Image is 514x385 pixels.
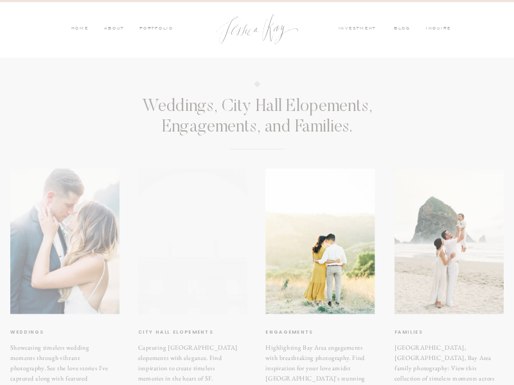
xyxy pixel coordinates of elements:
[10,342,114,372] h3: Showcasing timeless wedding moments through vibrant photography. See the love stories I've captur...
[102,25,125,33] a: ABOUT
[71,25,89,33] a: HOME
[426,25,455,33] a: inquire
[138,328,224,336] a: City hall elopements
[394,25,416,33] a: blog
[138,342,242,372] h3: Capturing [GEOGRAPHIC_DATA] elopements with elegance. Find isnpiration to create timeless memorie...
[265,328,344,336] a: Engagements
[103,97,411,139] h3: Weddings, City Hall Elopements, Engagements, and Families.
[394,328,478,336] a: Families
[138,25,173,33] a: PORTFOLIO
[339,25,380,33] a: investment
[10,328,82,336] a: weddings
